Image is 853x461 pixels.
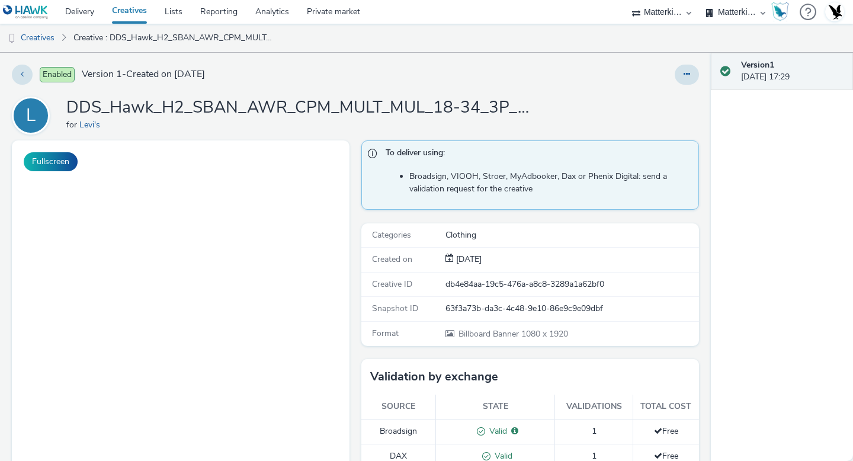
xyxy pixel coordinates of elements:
a: Levi's [79,119,105,130]
span: Version 1 - Created on [DATE] [82,68,205,81]
strong: Version 1 [741,59,774,71]
a: Hawk Academy [771,2,794,21]
span: Categories [372,229,411,241]
td: Broadsign [361,419,436,444]
span: [DATE] [454,254,482,265]
span: Created on [372,254,412,265]
span: for [66,119,79,130]
div: [DATE] 17:29 [741,59,844,84]
span: 1 [592,425,597,437]
h3: Validation by exchange [370,368,498,386]
span: Format [372,328,399,339]
div: L [26,99,36,132]
th: Source [361,395,436,419]
span: 1080 x 1920 [457,328,568,340]
span: Billboard Banner [458,328,521,340]
th: Total cost [633,395,699,419]
th: Validations [555,395,633,419]
h1: DDS_Hawk_H2_SBAN_AWR_CPM_MULT_MUL_18-34_3P_ALL_A18-34_PMP_Hawk_CPM_SSD_1x1_NA_NA_Hawk_PrOOH [66,97,540,119]
a: Creative : DDS_Hawk_H2_SBAN_AWR_CPM_MULT_MUL_18-34_3P_ALL_A18-34_PMP_Hawk_CPM_SSD_1x1_NA_NA_Hawk_... [68,24,281,52]
img: undefined Logo [3,5,49,20]
div: Clothing [445,229,698,241]
span: To deliver using: [386,147,687,162]
div: Creation 26 August 2025, 17:29 [454,254,482,265]
th: State [436,395,555,419]
span: Valid [485,425,507,437]
span: Enabled [40,67,75,82]
span: Snapshot ID [372,303,418,314]
li: Broadsign, VIOOH, Stroer, MyAdbooker, Dax or Phenix Digital: send a validation request for the cr... [409,171,692,195]
span: Creative ID [372,278,412,290]
a: L [12,110,54,121]
img: Account UK [826,3,844,21]
img: dooh [6,33,18,44]
img: Hawk Academy [771,2,789,21]
div: db4e84aa-19c5-476a-a8c8-3289a1a62bf0 [445,278,698,290]
div: 63f3a73b-da3c-4c48-9e10-86e9c9e09dbf [445,303,698,315]
span: Free [654,425,678,437]
button: Fullscreen [24,152,78,171]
